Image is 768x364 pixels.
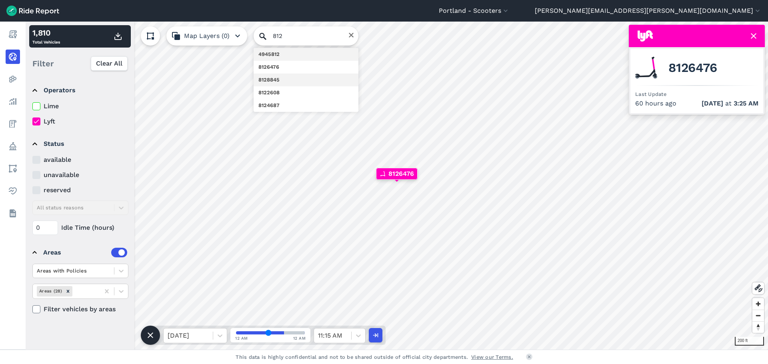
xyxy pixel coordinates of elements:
[635,99,758,108] div: 60 hours ago
[471,353,513,361] a: View our Terms.
[668,63,717,73] span: 8126476
[702,99,758,108] span: at
[32,221,128,235] div: Idle Time (hours)
[32,133,127,155] summary: Status
[32,155,128,165] label: available
[6,27,20,42] a: Report
[439,6,510,16] button: Portland - Scooters
[735,337,764,346] div: 200 ft
[6,72,20,86] a: Heatmaps
[6,50,20,64] a: Realtime
[91,56,128,71] button: Clear All
[258,101,354,109] div: 8124687
[32,27,60,46] div: Total Vehicles
[348,32,354,38] button: Clear
[166,26,247,46] button: Map Layers (0)
[32,185,128,195] label: reserved
[752,310,764,321] button: Zoom out
[254,26,358,46] input: Search Location or Vehicles
[6,117,20,131] a: Fees
[6,161,20,176] a: Areas
[635,91,666,97] span: Last Update
[32,101,128,111] label: Lime
[32,79,127,101] summary: Operators
[32,27,60,39] div: 1,810
[96,59,122,68] span: Clear All
[734,99,758,107] span: 3:25 AM
[702,99,723,107] span: [DATE]
[258,76,354,84] div: 8128845
[638,30,653,42] img: Lyft
[32,170,128,180] label: unavailable
[32,241,127,264] summary: Areas
[258,63,354,71] div: 8126476
[258,50,354,58] div: 4945812
[32,117,128,126] label: Lyft
[6,6,59,16] img: Ride Report
[752,298,764,310] button: Zoom in
[635,57,657,79] img: Lyft scooter
[293,335,306,341] span: 12 AM
[26,22,768,350] canvas: Map
[6,206,20,221] a: Datasets
[235,335,248,341] span: 12 AM
[752,321,764,333] button: Reset bearing to north
[258,89,354,97] div: 8122608
[6,184,20,198] a: Health
[43,248,127,257] div: Areas
[29,51,131,76] div: Filter
[388,169,414,179] span: 8126476
[32,304,128,314] label: Filter vehicles by areas
[6,94,20,109] a: Analyze
[6,139,20,153] a: Policy
[535,6,762,16] button: [PERSON_NAME][EMAIL_ADDRESS][PERSON_NAME][DOMAIN_NAME]
[37,286,64,296] div: Areas (28)
[64,286,72,296] div: Remove Areas (28)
